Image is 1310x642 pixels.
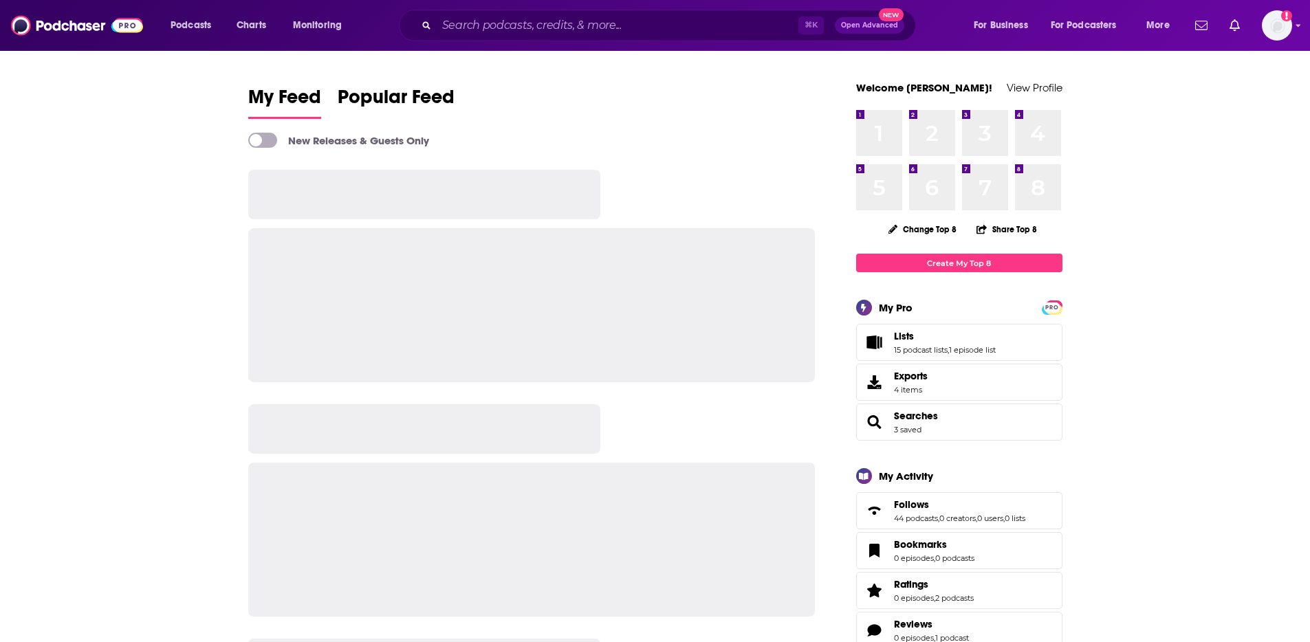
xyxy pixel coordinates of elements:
[861,581,888,600] a: Ratings
[894,538,974,551] a: Bookmarks
[894,425,921,434] a: 3 saved
[894,370,928,382] span: Exports
[861,333,888,352] a: Lists
[248,85,321,117] span: My Feed
[894,578,974,590] a: Ratings
[856,364,1062,401] a: Exports
[948,345,949,355] span: ,
[1262,10,1292,41] button: Show profile menu
[894,330,996,342] a: Lists
[293,16,342,35] span: Monitoring
[412,10,929,41] div: Search podcasts, credits, & more...
[338,85,455,117] span: Popular Feed
[894,618,969,630] a: Reviews
[894,330,914,342] span: Lists
[879,8,904,21] span: New
[964,14,1045,36] button: open menu
[934,553,935,563] span: ,
[976,216,1038,243] button: Share Top 8
[861,412,888,432] a: Searches
[976,513,977,523] span: ,
[880,221,965,238] button: Change Top 8
[894,578,928,590] span: Ratings
[894,345,948,355] a: 15 podcast lists
[835,17,904,34] button: Open AdvancedNew
[1051,16,1117,35] span: For Podcasters
[437,14,798,36] input: Search podcasts, credits, & more...
[856,532,1062,569] span: Bookmarks
[1003,513,1005,523] span: ,
[894,410,938,422] a: Searches
[1281,10,1292,21] svg: Add a profile image
[1224,14,1245,37] a: Show notifications dropdown
[1190,14,1213,37] a: Show notifications dropdown
[856,492,1062,529] span: Follows
[861,621,888,640] a: Reviews
[1137,14,1187,36] button: open menu
[228,14,274,36] a: Charts
[841,22,898,29] span: Open Advanced
[938,513,939,523] span: ,
[338,85,455,119] a: Popular Feed
[1044,302,1060,312] a: PRO
[949,345,996,355] a: 1 episode list
[894,593,934,603] a: 0 episodes
[977,513,1003,523] a: 0 users
[894,385,928,395] span: 4 items
[1007,81,1062,94] a: View Profile
[856,572,1062,609] span: Ratings
[171,16,211,35] span: Podcasts
[861,501,888,520] a: Follows
[861,541,888,560] a: Bookmarks
[856,403,1062,441] span: Searches
[1042,14,1137,36] button: open menu
[161,14,229,36] button: open menu
[1262,10,1292,41] img: User Profile
[894,538,947,551] span: Bookmarks
[248,133,429,148] a: New Releases & Guests Only
[974,16,1028,35] span: For Business
[861,373,888,392] span: Exports
[856,324,1062,361] span: Lists
[1044,302,1060,313] span: PRO
[1146,16,1170,35] span: More
[894,498,1025,511] a: Follows
[894,513,938,523] a: 44 podcasts
[856,254,1062,272] a: Create My Top 8
[237,16,266,35] span: Charts
[934,593,935,603] span: ,
[939,513,976,523] a: 0 creators
[856,81,992,94] a: Welcome [PERSON_NAME]!
[894,498,929,511] span: Follows
[894,618,932,630] span: Reviews
[1005,513,1025,523] a: 0 lists
[879,301,913,314] div: My Pro
[1262,10,1292,41] span: Logged in as heidiv
[283,14,360,36] button: open menu
[935,593,974,603] a: 2 podcasts
[894,553,934,563] a: 0 episodes
[248,85,321,119] a: My Feed
[11,12,143,38] img: Podchaser - Follow, Share and Rate Podcasts
[935,553,974,563] a: 0 podcasts
[879,469,933,483] div: My Activity
[798,16,824,34] span: ⌘ K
